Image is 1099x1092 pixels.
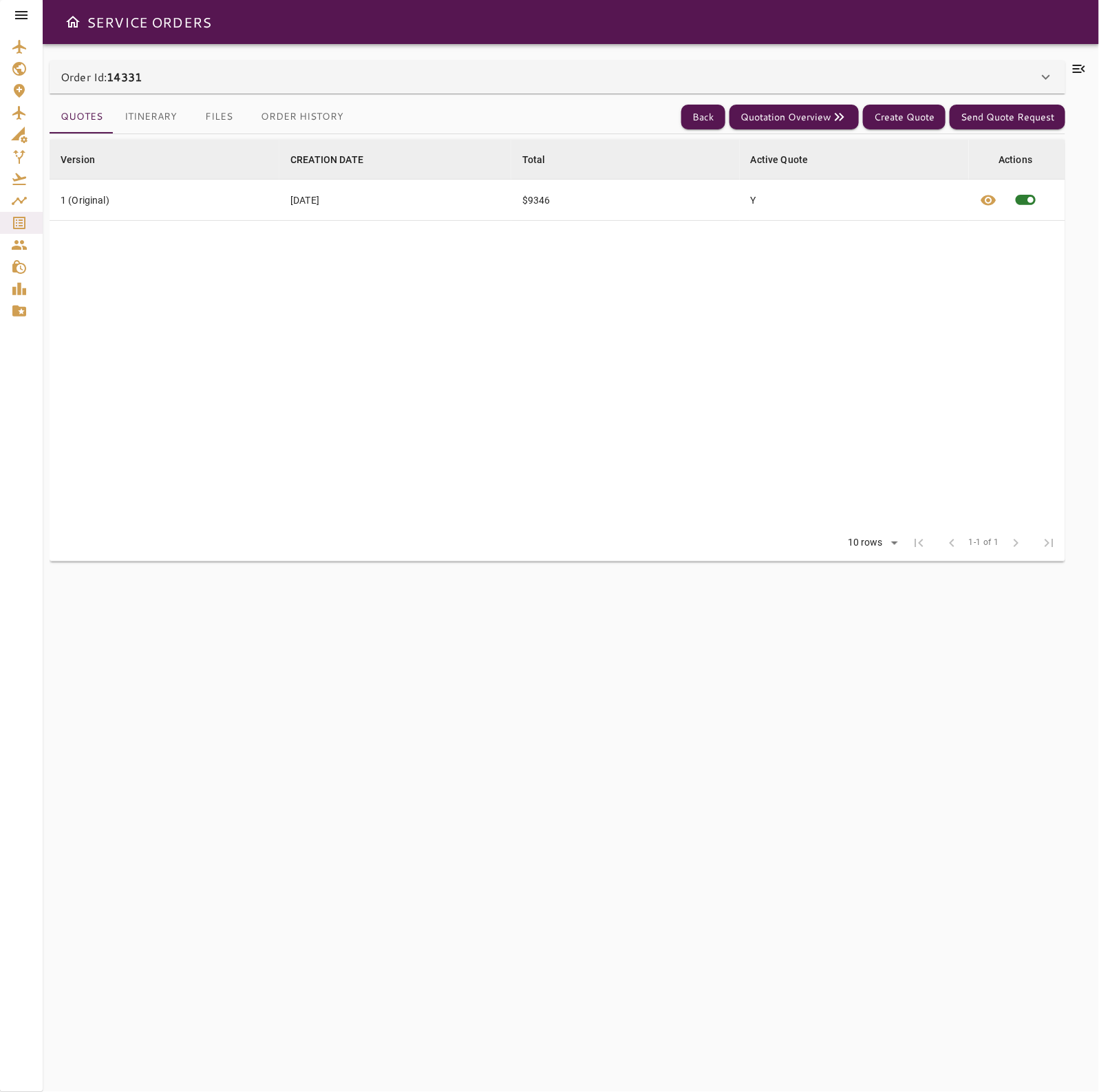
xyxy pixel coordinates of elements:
button: Order History [250,100,354,133]
button: Quotes [50,100,114,133]
button: Back [681,105,725,130]
button: Itinerary [114,100,188,133]
b: 14331 [107,69,142,85]
p: Order Id: [61,69,142,85]
div: Version [61,151,95,168]
button: Files [188,100,250,133]
td: 1 (Original) [50,180,279,221]
div: basic tabs example [50,100,354,133]
button: View quote details [972,180,1005,220]
td: $9346 [511,180,740,221]
button: Quotation Overview [729,105,859,130]
span: Version [61,151,113,168]
span: CREATION DATE [290,151,381,168]
div: Order Id:14331 [50,61,1065,94]
button: Send Quote Request [950,105,1065,130]
span: visibility [981,192,997,208]
div: 10 rows [844,537,886,548]
span: Last Page [1032,526,1065,559]
td: [DATE] [279,180,511,221]
button: Create Quote [863,105,946,130]
div: Total [522,151,546,168]
span: Active Quote [751,151,826,168]
span: 1-1 of 1 [969,536,999,550]
h6: SERVICE ORDERS [87,11,211,33]
div: Active Quote [751,151,809,168]
td: Y [740,180,969,221]
span: Next Page [999,526,1032,559]
div: 10 rows [839,533,903,553]
span: Total [522,151,564,168]
button: Open drawer [59,8,87,36]
div: CREATION DATE [290,151,363,168]
span: Previous Page [936,526,969,559]
span: First Page [903,526,936,559]
span: This quote is already active [1005,180,1046,220]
